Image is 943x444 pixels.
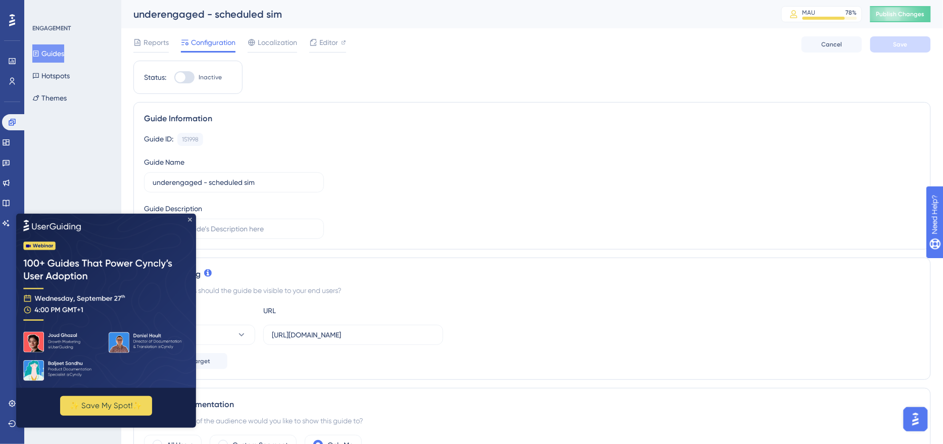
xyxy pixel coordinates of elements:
input: Type your Guide’s Name here [153,177,315,188]
div: MAU [803,9,816,17]
div: Guide Name [144,156,184,168]
span: Editor [319,36,338,48]
div: Audience Segmentation [144,399,920,411]
button: Themes [32,89,67,107]
span: Need Help? [24,3,63,15]
span: Reports [144,36,169,48]
input: yourwebsite.com/path [272,329,435,340]
div: 151998 [182,135,199,143]
div: URL [263,305,374,317]
span: Inactive [199,73,222,81]
div: Guide ID: [144,133,173,146]
button: contains [144,325,255,345]
button: ✨ Save My Spot!✨ [44,182,136,202]
div: Status: [144,71,166,83]
div: 78 % [846,9,857,17]
div: Choose A Rule [144,305,255,317]
button: Guides [32,44,64,63]
button: Save [870,36,931,53]
input: Type your Guide’s Description here [153,223,315,234]
span: Cancel [822,40,842,48]
div: On which pages should the guide be visible to your end users? [144,284,920,297]
div: Page Targeting [144,268,920,280]
div: underengaged - scheduled sim [133,7,756,21]
div: ENGAGEMENT [32,24,71,32]
div: Close Preview [172,4,176,8]
span: Configuration [191,36,235,48]
button: Hotspots [32,67,70,85]
div: Which segment of the audience would you like to show this guide to? [144,415,920,427]
iframe: UserGuiding AI Assistant Launcher [901,404,931,434]
div: Guide Information [144,113,920,125]
div: Guide Description [144,203,202,215]
span: Publish Changes [876,10,925,18]
span: Save [893,40,908,48]
button: Cancel [801,36,862,53]
span: Localization [258,36,297,48]
button: Publish Changes [870,6,931,22]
